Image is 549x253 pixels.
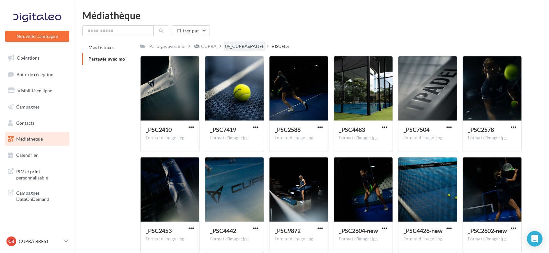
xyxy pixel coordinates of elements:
[4,186,71,205] a: Campagnes DataOnDemand
[172,25,210,36] button: Filtrer par
[468,236,516,242] div: Format d'image: jpg
[404,135,452,141] div: Format d'image: jpg
[271,43,289,50] div: VISUELS
[17,71,53,77] span: Boîte de réception
[210,135,258,141] div: Format d'image: jpg
[275,126,301,133] span: _PSC2588
[16,152,38,158] span: Calendrier
[404,227,442,234] span: _PSC4426-new
[19,238,62,245] p: CUPRA BREST
[339,236,387,242] div: Format d'image: jpg
[4,51,71,65] a: Opérations
[527,231,543,247] div: Open Intercom Messenger
[275,135,323,141] div: Format d'image: jpg
[4,67,71,81] a: Boîte de réception
[210,126,236,133] span: _PSC7419
[17,88,52,93] span: Visibilité en ligne
[275,227,301,234] span: _PSC9872
[16,104,40,109] span: Campagnes
[468,135,516,141] div: Format d'image: jpg
[16,167,67,181] span: PLV et print personnalisable
[88,44,114,50] span: Mes fichiers
[275,236,323,242] div: Format d'image: jpg
[210,227,236,234] span: _PSC4442
[4,84,71,98] a: Visibilité en ligne
[4,100,71,114] a: Campagnes
[82,10,541,20] div: Médiathèque
[146,227,172,234] span: _PSC2453
[4,116,71,130] a: Contacts
[4,165,71,184] a: PLV et print personnalisable
[146,236,194,242] div: Format d'image: jpg
[146,135,194,141] div: Format d'image: jpg
[468,227,507,234] span: _PSC2602-new
[225,43,264,50] div: 09_CUPRAxPADEL
[404,126,429,133] span: _PSC7504
[339,227,378,234] span: _PSC2604-new
[4,148,71,162] a: Calendrier
[5,31,69,42] button: Nouvelle campagne
[146,126,172,133] span: _PSC2410
[16,120,34,125] span: Contacts
[16,189,67,202] span: Campagnes DataOnDemand
[8,238,14,245] span: CB
[88,56,127,62] span: Partagés avec moi
[149,43,186,50] div: Partagés avec moi
[5,235,69,247] a: CB CUPRA BREST
[4,132,71,146] a: Médiathèque
[201,43,217,50] div: CUPRA
[468,126,494,133] span: _PSC2578
[339,126,365,133] span: _PSC4483
[210,236,258,242] div: Format d'image: jpg
[16,136,43,142] span: Médiathèque
[404,236,452,242] div: Format d'image: jpg
[17,55,40,61] span: Opérations
[339,135,387,141] div: Format d'image: jpg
